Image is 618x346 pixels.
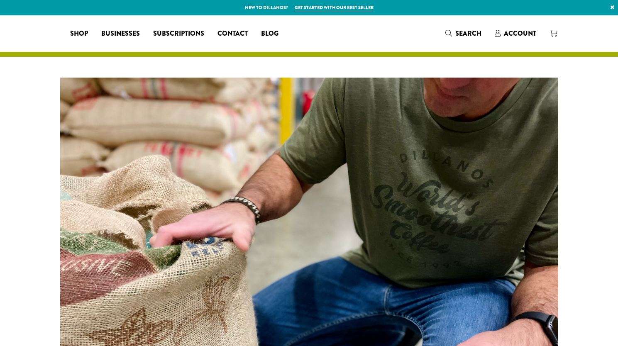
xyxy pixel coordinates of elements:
span: Shop [70,29,88,39]
a: Shop [64,27,95,40]
span: Contact [217,29,248,39]
a: Get started with our best seller [295,4,374,11]
span: Subscriptions [153,29,204,39]
span: Search [455,29,481,38]
a: Search [439,27,488,40]
span: Account [504,29,536,38]
span: Blog [261,29,278,39]
span: Businesses [101,29,140,39]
